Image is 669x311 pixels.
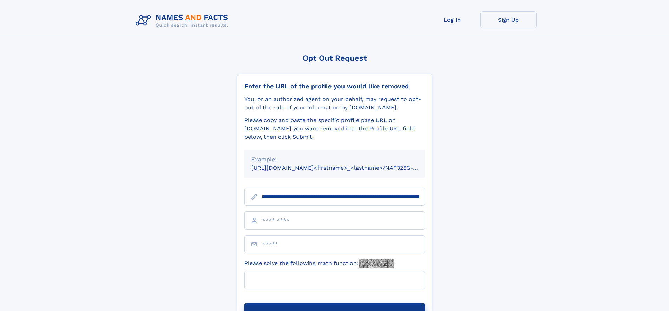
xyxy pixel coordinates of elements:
[244,95,425,112] div: You, or an authorized agent on your behalf, may request to opt-out of the sale of your informatio...
[251,164,438,171] small: [URL][DOMAIN_NAME]<firstname>_<lastname>/NAF325G-xxxxxxxx
[244,259,394,268] label: Please solve the following math function:
[244,82,425,90] div: Enter the URL of the profile you would like removed
[133,11,234,30] img: Logo Names and Facts
[424,11,480,28] a: Log In
[251,155,418,164] div: Example:
[244,116,425,141] div: Please copy and paste the specific profile page URL on [DOMAIN_NAME] you want removed into the Pr...
[480,11,537,28] a: Sign Up
[237,54,432,62] div: Opt Out Request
